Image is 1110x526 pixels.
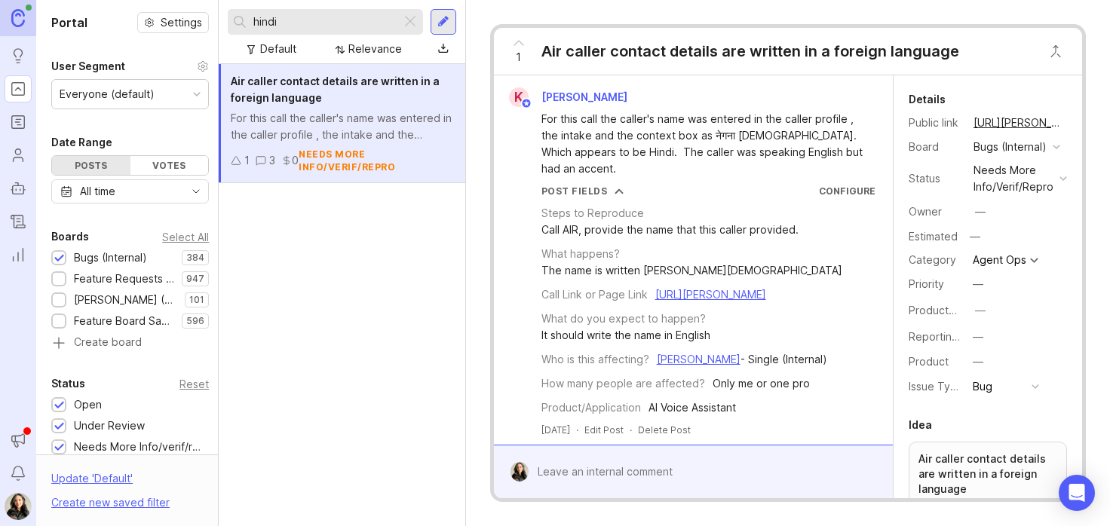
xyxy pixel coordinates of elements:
div: How many people are affected? [541,375,705,392]
a: Roadmaps [5,109,32,136]
a: [URL][PERSON_NAME] [969,113,1067,133]
div: Posts [52,156,130,175]
div: Air caller contact details are written in a foreign language [541,41,959,62]
p: 384 [186,252,204,264]
div: Reset [179,380,209,388]
label: Priority [909,277,944,290]
div: AI Voice Assistant [649,399,736,416]
span: Settings [161,15,202,30]
div: [PERSON_NAME] (Public) [74,292,177,308]
div: Category [909,252,961,268]
div: Details [909,90,946,109]
div: Call AIR, provide the name that this caller provided. [541,222,799,238]
span: 1 [516,49,521,66]
a: Create board [51,337,209,350]
div: 1 [244,152,250,169]
div: User Segment [51,57,125,75]
a: Configure [819,185,875,197]
svg: toggle icon [184,185,208,197]
div: For this call the caller's name was entered in the caller profile , the intake and the context bo... [541,111,863,177]
h1: Portal [51,14,87,32]
button: Notifications [5,460,32,487]
time: [DATE] [541,424,570,436]
div: It should write the name in English [541,327,710,344]
div: needs more info/verif/repro [974,162,1053,195]
button: Announcements [5,427,32,454]
a: [PERSON_NAME] [657,353,741,365]
p: Air caller contact details are written in a foreign language [918,451,1057,497]
a: Autopilot [5,175,32,202]
button: Ysabelle Eugenio [5,493,32,520]
div: — [973,353,983,370]
a: K[PERSON_NAME] [500,87,639,107]
p: 947 [186,273,204,285]
p: 101 [189,294,204,306]
div: For this call the caller's name was entered in the caller profile , the intake and the context bo... [231,110,453,143]
div: K [509,87,529,107]
div: Feature Requests (Internal) [74,271,174,287]
span: [PERSON_NAME] [541,90,627,103]
a: Portal [5,75,32,102]
div: — [965,227,985,246]
div: - Single (Internal) [657,351,827,368]
div: Product/Application [541,399,641,416]
div: Under Review [74,417,145,434]
label: Reporting Team [909,330,989,343]
div: Boards [51,228,89,246]
div: Estimated [909,231,958,242]
div: Select All [162,233,209,241]
div: Delete Post [638,424,691,436]
div: Public link [909,115,961,131]
div: 0 [292,152,299,169]
div: Feature Board Sandbox [DATE] [74,313,174,329]
p: 596 [186,315,204,327]
div: · [630,424,632,436]
label: ProductboardID [909,304,989,317]
div: Board [909,139,961,155]
div: — [975,302,986,319]
div: — [973,276,983,292]
div: What do you expect to happen? [541,310,706,327]
div: Status [51,375,85,393]
button: Close button [1041,36,1071,66]
div: What happens? [541,246,620,262]
div: All time [80,183,115,200]
div: Steps to Reproduce [541,205,644,222]
div: Call Link or Page Link [541,286,648,303]
a: [URL][PERSON_NAME] [655,288,766,301]
div: Open Intercom Messenger [1059,475,1095,511]
img: member badge [520,98,532,109]
button: ProductboardID [970,301,990,320]
input: Search... [253,14,395,30]
a: Users [5,142,32,169]
div: Bugs (Internal) [974,139,1047,155]
a: Air caller contact details are written in a foreign languageFor this call the caller's name was e... [219,64,465,183]
div: Update ' Default ' [51,470,133,494]
a: Ideas [5,42,32,69]
div: Votes [130,156,209,175]
div: Open [74,396,102,413]
div: Who is this affecting? [541,351,649,368]
div: Agent Ops [973,255,1026,265]
div: Only me or one pro [713,375,810,392]
span: Air caller contact details are written in a foreign language [231,75,440,104]
div: Create new saved filter [51,494,170,511]
button: Settings [137,12,209,33]
div: Relevance [348,41,402,57]
div: Bugs (Internal) [74,249,147,266]
img: Ysabelle Eugenio [510,462,529,482]
div: — [975,203,986,220]
div: The name is written [PERSON_NAME][DEMOGRAPHIC_DATA] [541,262,842,279]
div: needs more info/verif/repro [299,148,453,173]
div: Everyone (default) [60,86,155,102]
div: — [973,329,983,345]
div: Owner [909,203,961,220]
div: Edit Post [584,424,624,436]
div: 3 [269,152,275,169]
div: Idea [909,416,932,434]
div: Status [909,170,961,187]
div: Bug [973,378,992,395]
div: Default [260,41,296,57]
label: Product [909,355,949,368]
